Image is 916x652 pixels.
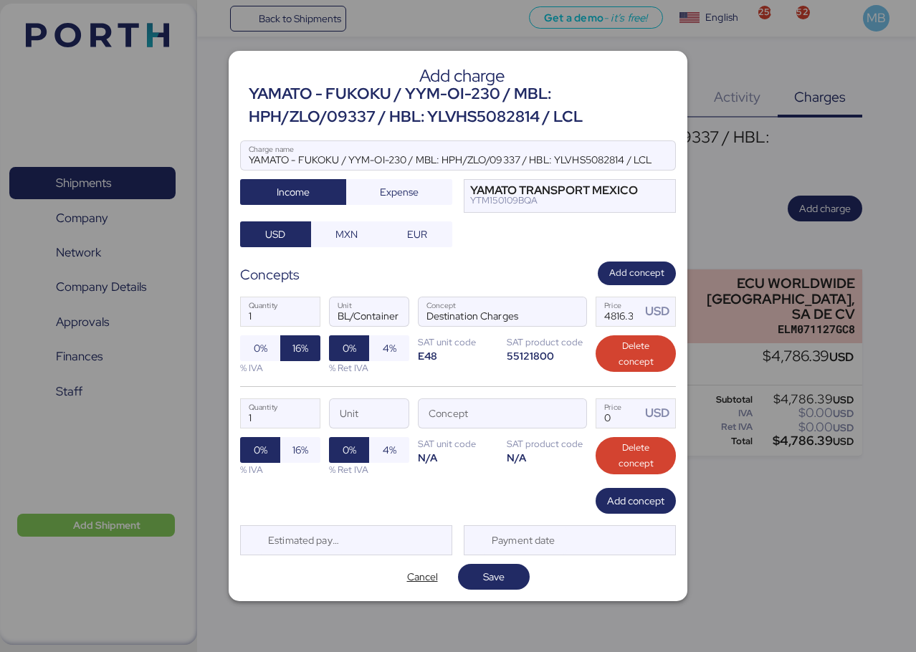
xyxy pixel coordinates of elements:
span: USD [265,226,285,243]
span: Delete concept [607,440,664,471]
span: 16% [292,340,308,357]
button: 0% [240,335,280,361]
button: Add concept [596,488,676,514]
input: Concept [419,297,552,326]
div: Add charge [249,69,676,82]
button: ConceptConcept [556,402,586,432]
div: SAT unit code [418,437,498,451]
button: 0% [329,335,369,361]
div: % IVA [240,463,320,476]
div: SAT product code [507,335,587,349]
input: Price [596,297,641,326]
input: Unit [330,297,409,326]
button: Delete concept [596,335,676,373]
div: SAT unit code [418,335,498,349]
div: E48 [418,349,498,363]
button: Save [458,564,530,590]
div: Concepts [240,264,300,285]
div: YTM150109BQA [470,196,638,206]
button: 16% [280,335,320,361]
button: 4% [369,335,409,361]
input: Quantity [241,297,320,326]
div: YAMATO TRANSPORT MEXICO [470,186,638,196]
span: 4% [383,340,396,357]
span: 4% [383,441,396,459]
button: Delete concept [596,437,676,474]
button: 4% [369,437,409,463]
div: USD [645,302,675,320]
span: 0% [254,340,267,357]
div: YAMATO - FUKOKU / YYM-OI-230 / MBL: HPH/ZLO/09337 / HBL: YLVHS5082814 / LCL [249,82,676,129]
button: ConceptConcept [556,300,586,330]
button: Expense [346,179,452,205]
button: EUR [381,221,452,247]
button: MXN [311,221,382,247]
button: 16% [280,437,320,463]
span: Income [277,183,310,201]
span: 0% [254,441,267,459]
button: Income [240,179,346,205]
input: Quantity [241,399,320,428]
div: % IVA [240,361,320,375]
button: Add concept [598,262,676,285]
span: Add concept [607,492,664,509]
span: Delete concept [607,338,664,370]
input: Price [596,399,641,428]
div: 55121800 [507,349,587,363]
span: MXN [335,226,358,243]
div: N/A [418,451,498,464]
span: Cancel [407,568,438,585]
input: Charge name [241,141,675,170]
span: 0% [343,340,356,357]
div: N/A [507,451,587,464]
div: % Ret IVA [329,361,409,375]
button: 0% [240,437,280,463]
div: USD [645,404,675,422]
span: Expense [380,183,419,201]
button: 0% [329,437,369,463]
span: 0% [343,441,356,459]
span: 16% [292,441,308,459]
button: Cancel [386,564,458,590]
span: EUR [407,226,427,243]
div: % Ret IVA [329,463,409,476]
span: Add concept [609,265,664,281]
span: Save [483,568,505,585]
input: Unit [330,399,409,428]
div: SAT product code [507,437,587,451]
input: Concept [419,399,552,428]
button: USD [240,221,311,247]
